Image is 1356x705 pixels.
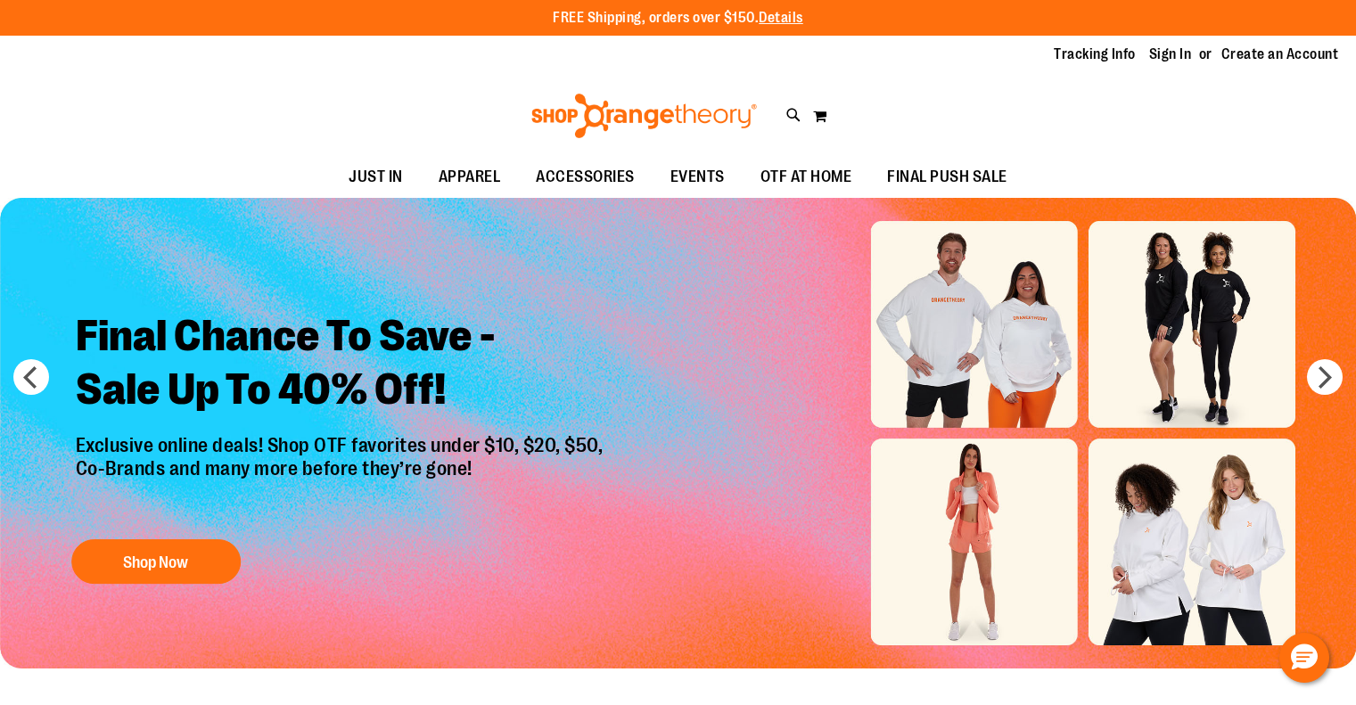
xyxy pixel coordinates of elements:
[1307,359,1343,395] button: next
[887,157,1007,197] span: FINAL PUSH SALE
[1054,45,1136,64] a: Tracking Info
[743,157,870,198] a: OTF AT HOME
[1221,45,1339,64] a: Create an Account
[62,434,621,521] p: Exclusive online deals! Shop OTF favorites under $10, $20, $50, Co-Brands and many more before th...
[1279,633,1329,683] button: Hello, have a question? Let’s chat.
[759,10,803,26] a: Details
[349,157,403,197] span: JUST IN
[518,157,653,198] a: ACCESSORIES
[62,296,621,434] h2: Final Chance To Save - Sale Up To 40% Off!
[670,157,725,197] span: EVENTS
[529,94,760,138] img: Shop Orangetheory
[331,157,421,198] a: JUST IN
[13,359,49,395] button: prev
[439,157,501,197] span: APPAREL
[760,157,852,197] span: OTF AT HOME
[536,157,635,197] span: ACCESSORIES
[869,157,1025,198] a: FINAL PUSH SALE
[421,157,519,198] a: APPAREL
[71,539,241,584] button: Shop Now
[1149,45,1192,64] a: Sign In
[553,8,803,29] p: FREE Shipping, orders over $150.
[653,157,743,198] a: EVENTS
